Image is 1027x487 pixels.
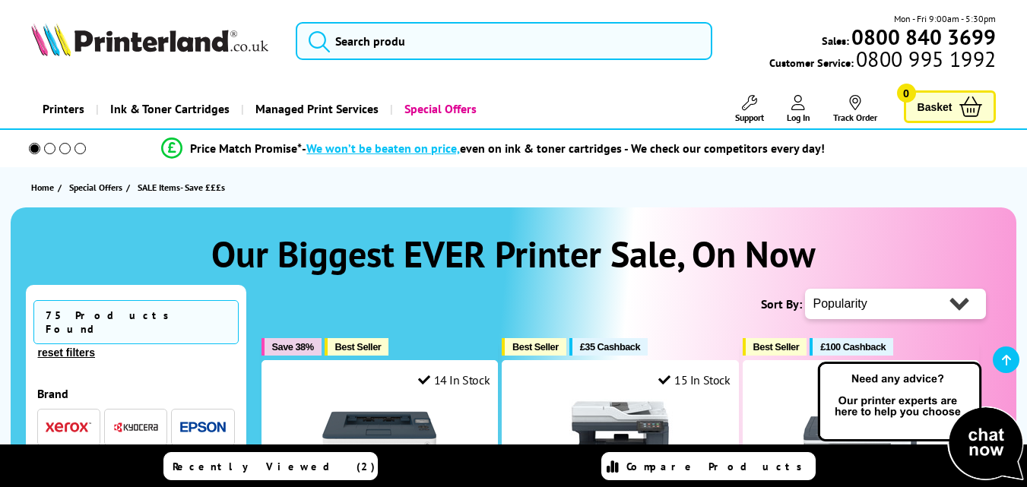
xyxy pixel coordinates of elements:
[390,90,488,128] a: Special Offers
[894,11,996,26] span: Mon - Fri 9:00am - 5:30pm
[569,338,648,356] button: £35 Cashback
[163,452,378,480] a: Recently Viewed (2)
[109,417,163,438] button: Kyocera
[69,179,126,195] a: Special Offers
[787,95,810,123] a: Log In
[743,338,807,356] button: Best Seller
[897,84,916,103] span: 0
[820,341,886,353] span: £100 Cashback
[658,372,730,387] div: 15 In Stock
[735,95,764,123] a: Support
[241,90,390,128] a: Managed Print Services
[190,141,302,156] span: Price Match Promise*
[31,179,58,195] a: Home
[753,341,800,353] span: Best Seller
[31,23,268,56] img: Printerland Logo
[851,23,996,51] b: 0800 840 3699
[26,230,1002,277] h1: Our Biggest EVER Printer Sale, On Now
[325,338,389,356] button: Best Seller
[113,422,159,433] img: Kyocera
[512,341,559,353] span: Best Seller
[735,112,764,123] span: Support
[306,141,460,156] span: We won’t be beaten on price,
[110,90,230,128] span: Ink & Toner Cartridges
[180,422,226,433] img: Epson
[761,296,802,311] span: Sort By:
[272,341,314,353] span: Save 38%
[810,338,893,356] button: £100 Cashback
[138,182,225,193] span: SALE Items- Save £££s
[418,372,490,387] div: 14 In Stock
[296,22,712,60] input: Search produ
[31,90,96,128] a: Printers
[37,386,235,401] div: Brand
[69,179,122,195] span: Special Offers
[302,141,825,156] div: - even on ink & toner cartridges - We check our competitors every day!
[96,90,241,128] a: Ink & Toner Cartridges
[918,96,953,117] span: Basket
[262,338,322,356] button: Save 38%
[787,112,810,123] span: Log In
[626,460,810,473] span: Compare Products
[601,452,816,480] a: Compare Products
[854,52,996,66] span: 0800 995 1992
[833,95,877,123] a: Track Order
[849,30,996,44] a: 0800 840 3699
[904,90,997,123] a: Basket 0
[46,422,91,432] img: Xerox
[769,52,996,70] span: Customer Service:
[41,417,96,438] button: Xerox
[173,460,376,473] span: Recently Viewed (2)
[31,23,277,59] a: Printerland Logo
[33,346,100,359] button: reset filters
[822,33,849,48] span: Sales:
[176,417,230,438] button: Epson
[580,341,640,353] span: £35 Cashback
[8,135,979,162] li: modal_Promise
[814,359,1027,484] img: Open Live Chat window
[502,338,566,356] button: Best Seller
[335,341,382,353] span: Best Seller
[33,300,239,344] span: 75 Products Found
